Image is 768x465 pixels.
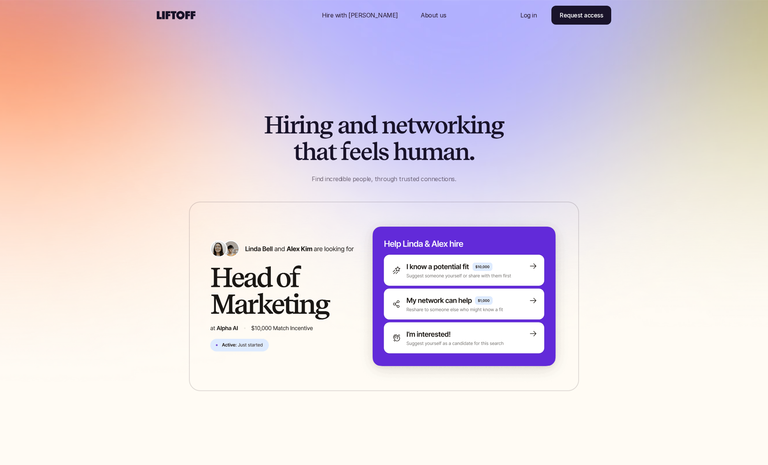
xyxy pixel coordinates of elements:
span: d [363,112,377,138]
span: a [337,112,350,138]
span: n [476,112,490,138]
span: k [456,112,470,138]
span: m [421,138,443,165]
span: r [290,112,299,138]
span: i [283,112,290,138]
span: i [470,112,477,138]
span: a [443,138,455,165]
span: g [319,112,333,138]
span: n [349,112,363,138]
span: g [490,112,504,138]
p: Find incredible people, through trusted connections. [157,174,611,183]
span: f [340,138,349,165]
p: Request access [560,11,603,20]
a: Nav Link [412,6,455,24]
span: e [396,112,407,138]
span: n [382,112,396,138]
span: t [328,138,336,165]
span: a [316,138,328,165]
span: l [372,138,378,165]
span: e [361,138,372,165]
span: . [469,138,475,165]
a: Nav Link [511,6,546,24]
span: t [293,138,302,165]
span: u [407,138,421,165]
span: w [415,112,434,138]
span: e [349,138,361,165]
span: h [302,138,316,165]
span: t [407,112,415,138]
p: Log in [520,11,537,20]
span: h [393,138,407,165]
span: s [378,138,389,165]
span: i [298,112,305,138]
p: About us [421,11,446,20]
a: Nav Link [313,6,407,24]
p: Hire with [PERSON_NAME] [322,11,398,20]
span: n [305,112,319,138]
span: n [455,138,469,165]
span: H [264,112,283,138]
span: r [447,112,456,138]
span: o [434,112,447,138]
a: Request access [551,6,611,25]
